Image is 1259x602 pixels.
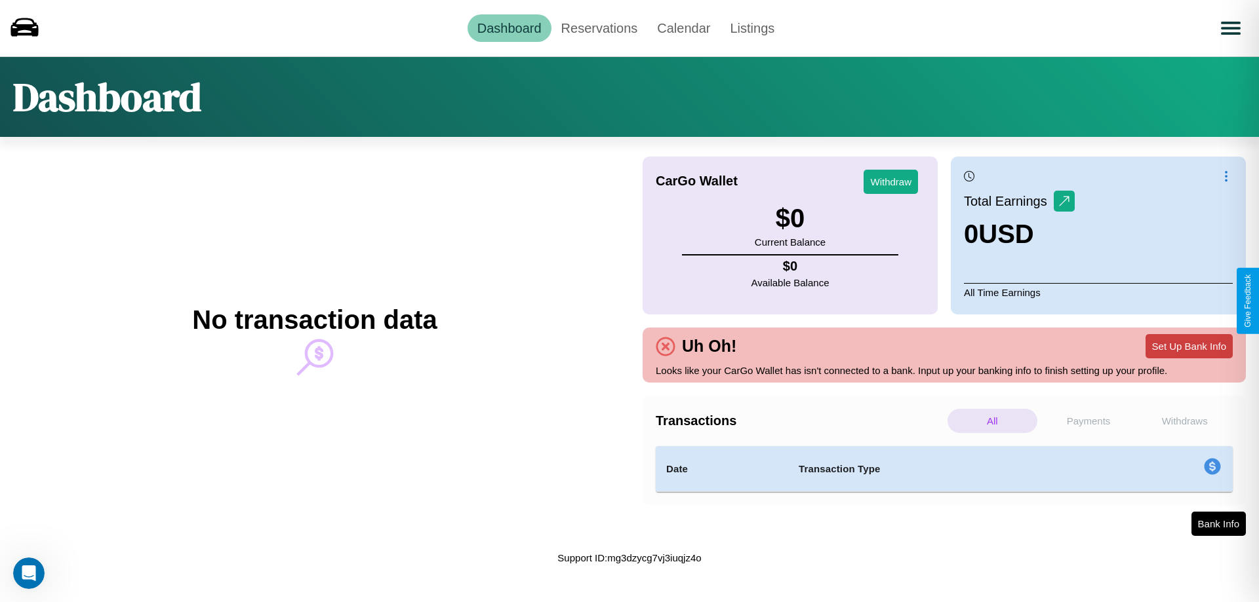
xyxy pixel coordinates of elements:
[720,14,784,42] a: Listings
[751,259,829,274] h4: $ 0
[468,14,551,42] a: Dashboard
[656,362,1233,379] p: Looks like your CarGo Wallet has isn't connected to a bank. Input up your banking info to finish ...
[1243,274,1252,328] div: Give Feedback
[1146,334,1233,358] button: Set Up Bank Info
[964,283,1233,301] p: All Time Earnings
[13,70,201,124] h1: Dashboard
[964,219,1075,249] h3: 0 USD
[656,446,1233,492] table: simple table
[1191,512,1246,536] button: Bank Info
[13,557,45,589] iframe: Intercom live chat
[656,174,738,189] h4: CarGo Wallet
[1212,10,1249,47] button: Open menu
[948,409,1037,433] p: All
[755,233,826,251] p: Current Balance
[557,549,701,567] p: Support ID: mg3dzycg7vj3iuqjz4o
[964,189,1054,213] p: Total Earnings
[799,461,1096,477] h4: Transaction Type
[1140,409,1229,433] p: Withdraws
[1044,409,1134,433] p: Payments
[656,413,944,428] h4: Transactions
[864,170,918,194] button: Withdraw
[647,14,720,42] a: Calendar
[666,461,778,477] h4: Date
[551,14,648,42] a: Reservations
[755,204,826,233] h3: $ 0
[675,337,743,356] h4: Uh Oh!
[192,305,437,335] h2: No transaction data
[751,274,829,292] p: Available Balance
